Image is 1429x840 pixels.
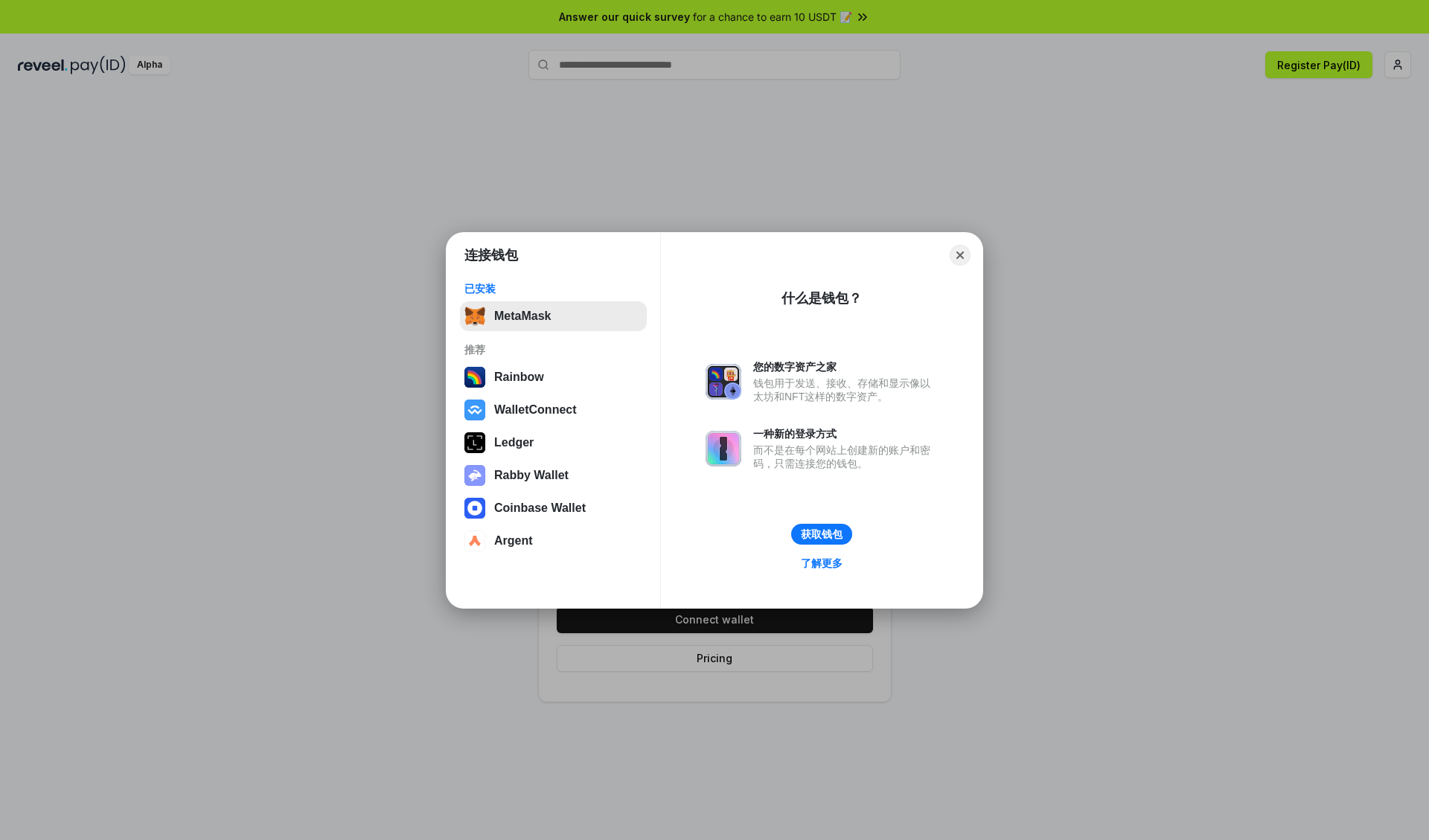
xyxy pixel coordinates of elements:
[460,493,647,523] button: Coinbase Wallet
[460,362,647,392] button: Rainbow
[464,306,485,327] img: svg+xml,%3Csvg%20fill%3D%22none%22%20height%3D%2233%22%20viewBox%3D%220%200%2035%2033%22%20width%...
[801,557,843,570] div: 了解更多
[494,469,569,482] div: Rabby Wallet
[460,428,647,458] button: Ledger
[460,301,647,331] button: MetaMask
[706,364,741,400] img: svg+xml,%3Csvg%20xmlns%3D%22http%3A%2F%2Fwww.w3.org%2F2000%2Fsvg%22%20fill%3D%22none%22%20viewBox...
[753,376,938,403] div: 钱包用于发送、接收、存储和显示像以太坊和NFT这样的数字资产。
[464,246,518,264] h1: 连接钱包
[464,465,485,486] img: svg+xml,%3Csvg%20xmlns%3D%22http%3A%2F%2Fwww.w3.org%2F2000%2Fsvg%22%20fill%3D%22none%22%20viewBox...
[706,431,741,467] img: svg+xml,%3Csvg%20xmlns%3D%22http%3A%2F%2Fwww.w3.org%2F2000%2Fsvg%22%20fill%3D%22none%22%20viewBox...
[494,534,533,548] div: Argent
[781,289,862,307] div: 什么是钱包？
[464,400,485,420] img: svg+xml,%3Csvg%20width%3D%2228%22%20height%3D%2228%22%20viewBox%3D%220%200%2028%2028%22%20fill%3D...
[494,371,544,384] div: Rainbow
[753,427,938,440] div: 一种新的登录方式
[494,403,577,417] div: WalletConnect
[494,436,534,449] div: Ledger
[460,461,647,490] button: Rabby Wallet
[791,524,852,545] button: 获取钱包
[801,528,843,541] div: 获取钱包
[464,343,642,356] div: 推荐
[464,282,642,295] div: 已安装
[494,310,551,323] div: MetaMask
[464,530,485,551] img: svg+xml,%3Csvg%20width%3D%2228%22%20height%3D%2228%22%20viewBox%3D%220%200%2028%2028%22%20fill%3D...
[753,443,938,470] div: 而不是在每个网站上创建新的账户和密码，只需连接您的钱包。
[460,395,647,425] button: WalletConnect
[460,526,647,556] button: Argent
[464,367,485,388] img: svg+xml,%3Csvg%20width%3D%22120%22%20height%3D%22120%22%20viewBox%3D%220%200%20120%20120%22%20fil...
[753,360,938,373] div: 您的数字资产之家
[950,245,971,266] button: Close
[464,432,485,453] img: svg+xml,%3Csvg%20xmlns%3D%22http%3A%2F%2Fwww.w3.org%2F2000%2Fsvg%22%20width%3D%2228%22%20height%3...
[792,554,851,573] a: 了解更多
[464,498,485,519] img: svg+xml,%3Csvg%20width%3D%2228%22%20height%3D%2228%22%20viewBox%3D%220%200%2028%2028%22%20fill%3D...
[494,501,586,515] div: Coinbase Wallet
